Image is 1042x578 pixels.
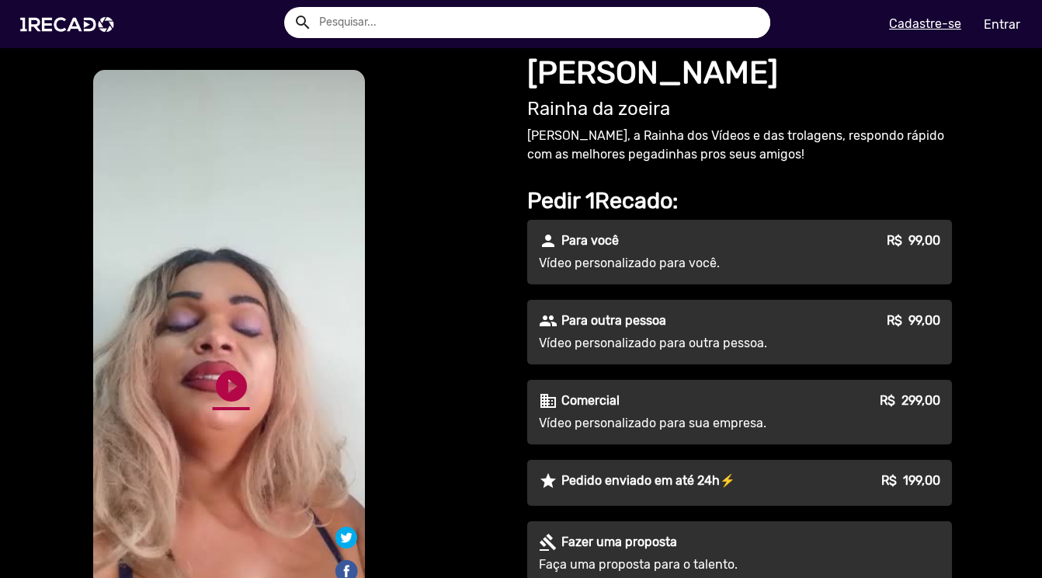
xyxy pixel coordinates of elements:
p: Faça uma proposta para o talento. [539,555,820,574]
mat-icon: star [539,472,557,490]
h1: [PERSON_NAME] [527,54,952,92]
p: Vídeo personalizado para outra pessoa. [539,334,820,353]
mat-icon: Example home icon [293,13,312,32]
p: Para você [561,232,619,250]
p: R$ 299,00 [880,392,940,410]
p: Pedido enviado em até 24h⚡️ [561,472,735,490]
mat-icon: person [539,232,557,250]
button: Example home icon [288,8,315,35]
a: Entrar [974,11,1030,38]
h2: Pedir 1Recado: [527,187,952,214]
mat-icon: gavel [539,533,557,552]
p: Para outra pessoa [561,312,666,330]
input: Pesquisar... [307,7,770,38]
mat-icon: people [539,312,557,330]
h2: Rainha da zoeira [527,98,952,120]
p: [PERSON_NAME], a Rainha dos Vídeos e das trolagens, respondo rápido com as melhores pegadinhas pr... [527,127,952,164]
p: R$ 99,00 [887,312,940,330]
img: Compartilhe no twitter [335,527,357,548]
p: Comercial [561,392,620,410]
i: Share on Facebook [334,558,359,573]
p: R$ 99,00 [887,232,940,250]
u: Cadastre-se [889,16,961,31]
mat-icon: business [539,392,557,410]
p: Vídeo personalizado para sua empresa. [539,414,820,433]
p: Vídeo personalizado para você. [539,254,820,273]
a: play_circle_filled [213,367,250,405]
p: R$ 199,00 [881,472,940,490]
p: Fazer uma proposta [561,533,677,552]
i: Share on Twitter [335,530,357,545]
